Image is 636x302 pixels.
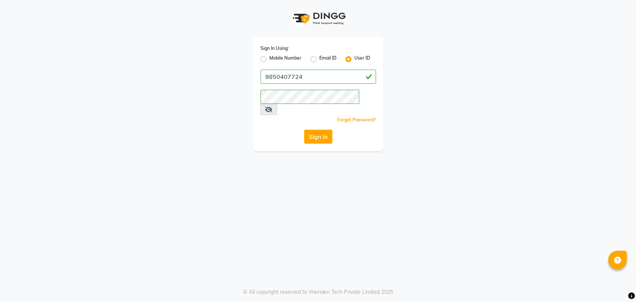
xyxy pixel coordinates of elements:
[354,55,370,64] label: User ID
[269,55,301,64] label: Mobile Number
[337,117,376,123] a: Forgot Password?
[260,45,289,52] label: Sign In Using:
[288,7,348,29] img: logo1.svg
[319,55,336,64] label: Email ID
[260,90,359,104] input: Username
[304,130,332,144] button: Sign In
[260,70,376,84] input: Username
